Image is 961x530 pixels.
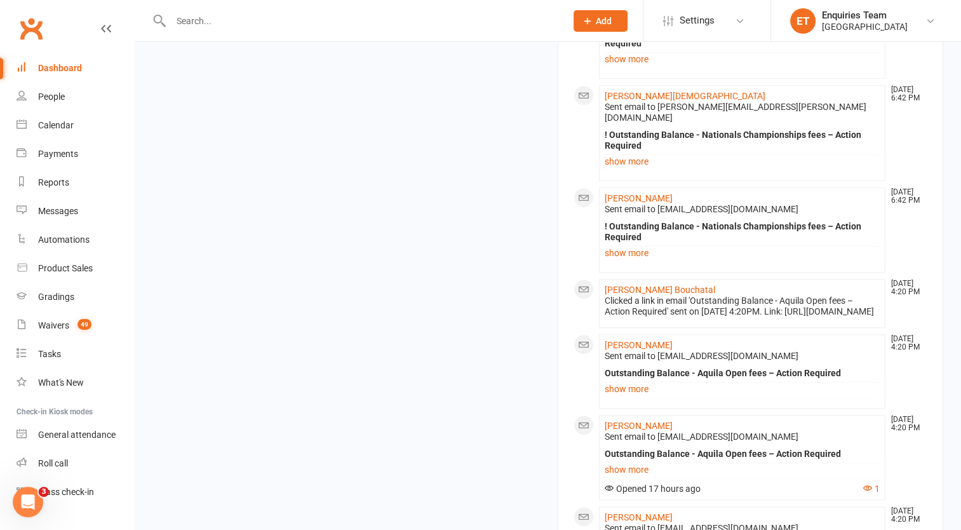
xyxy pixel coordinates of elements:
span: Settings [680,6,715,35]
span: Opened 17 hours ago [605,484,701,494]
a: Waivers 49 [17,311,134,340]
a: show more [605,461,880,479]
div: Dashboard [38,63,82,73]
a: [PERSON_NAME] [605,421,673,431]
a: Product Sales [17,254,134,283]
div: Roll call [38,458,68,468]
div: General attendance [38,430,116,440]
input: Search... [167,12,557,30]
div: Calendar [38,120,74,130]
time: [DATE] 6:42 PM [885,188,927,205]
a: Dashboard [17,54,134,83]
a: show more [605,153,880,170]
a: show more [605,244,880,262]
time: [DATE] 4:20 PM [885,416,927,432]
div: Enquiries Team [822,10,908,21]
div: Tasks [38,349,61,359]
div: Outstanding Balance - Aquila Open fees – Action Required [605,449,880,459]
a: [PERSON_NAME] [605,340,673,350]
span: Sent email to [EMAIL_ADDRESS][DOMAIN_NAME] [605,204,798,214]
div: [GEOGRAPHIC_DATA] [822,21,908,32]
a: Calendar [17,111,134,140]
a: Tasks [17,340,134,369]
span: 49 [77,319,91,330]
span: Sent email to [EMAIL_ADDRESS][DOMAIN_NAME] [605,431,798,442]
div: ! Outstanding Balance - Nationals Championships fees – Action Required [605,221,880,243]
div: Waivers [38,320,69,330]
a: show more [605,380,880,398]
button: Add [574,10,628,32]
div: Gradings [38,292,74,302]
time: [DATE] 4:20 PM [885,280,927,296]
a: Messages [17,197,134,226]
a: People [17,83,134,111]
div: Reports [38,177,69,187]
div: Class check-in [38,487,94,497]
span: Add [596,16,612,26]
div: What's New [38,377,84,388]
a: Roll call [17,449,134,478]
div: Messages [38,206,78,216]
div: Outstanding Balance - Aquila Open fees – Action Required [605,368,880,379]
div: ET [790,8,816,34]
div: People [38,92,65,102]
a: [PERSON_NAME][DEMOGRAPHIC_DATA] [605,91,765,101]
time: [DATE] 6:42 PM [885,86,927,102]
div: Product Sales [38,263,93,273]
time: [DATE] 4:20 PM [885,507,927,524]
a: Gradings [17,283,134,311]
a: [PERSON_NAME] Bouchatal [605,285,715,295]
div: Payments [38,149,78,159]
a: Class kiosk mode [17,478,134,506]
a: What's New [17,369,134,397]
span: Sent email to [PERSON_NAME][EMAIL_ADDRESS][PERSON_NAME][DOMAIN_NAME] [605,102,866,123]
a: General attendance kiosk mode [17,421,134,449]
span: Sent email to [EMAIL_ADDRESS][DOMAIN_NAME] [605,351,798,361]
a: Payments [17,140,134,168]
span: 3 [39,487,49,497]
a: show more [605,50,880,68]
button: 1 [863,484,880,494]
iframe: Intercom live chat [13,487,43,517]
div: ! Outstanding Balance - Nationals Championships fees – Action Required [605,130,880,151]
div: Clicked a link in email 'Outstanding Balance - Aquila Open fees – Action Required' sent on [DATE]... [605,296,880,317]
a: [PERSON_NAME] [605,193,673,203]
a: Clubworx [15,13,47,44]
a: Automations [17,226,134,254]
time: [DATE] 4:20 PM [885,335,927,351]
a: [PERSON_NAME] [605,512,673,522]
a: Reports [17,168,134,197]
div: Automations [38,234,90,245]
